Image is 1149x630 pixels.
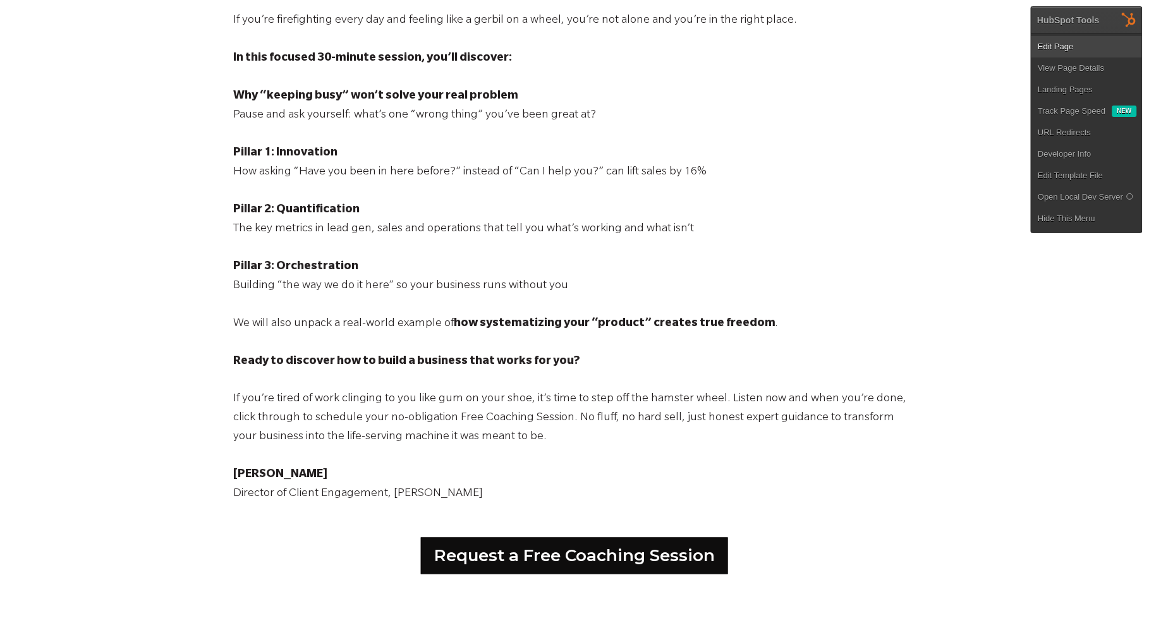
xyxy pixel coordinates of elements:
span: Pillar 3: Orchestration [233,261,358,274]
a: Landing Pages [1031,79,1142,100]
span: Pillar 1: Innovation [233,147,337,160]
div: Domain Overview [48,75,113,83]
div: Domain: [DOMAIN_NAME] [33,33,139,43]
span: [PERSON_NAME] [233,469,327,482]
a: Developer Info [1031,143,1142,165]
img: tab_keywords_by_traffic_grey.svg [126,73,136,83]
div: Keywords by Traffic [140,75,213,83]
a: Edit Template File [1031,165,1142,186]
span: In this focused 30-minute session, you’ll discover: [233,52,512,65]
a: View Page Details [1031,58,1142,79]
span: how systematizing your “product” creates true freedom [454,318,775,330]
span: Ready to discover how to build a business that works for you? [233,356,580,368]
div: v 4.0.25 [35,20,62,30]
div: HubSpot Tools [1037,15,1100,26]
div: New [1112,106,1137,117]
img: HubSpot Tools Menu Toggle [1116,6,1143,33]
a: URL Redirects [1031,122,1142,143]
span: Pillar 2: Quantification [233,204,360,217]
img: logo_orange.svg [20,20,30,30]
a: Request a Free Coaching Session [421,538,728,574]
img: tab_domain_overview_orange.svg [34,73,44,83]
a: Open Local Dev Server [1031,186,1142,208]
span: Why “keeping busy” won’t solve your real problem [233,90,518,103]
iframe: Chat Widget [1086,569,1149,630]
a: Edit Page [1031,36,1142,58]
a: Hide This Menu [1031,208,1142,229]
div: HubSpot Tools Edit PageView Page DetailsLanding Pages Track Page Speed New URL RedirectsDeveloper... [1031,6,1143,233]
a: Track Page Speed [1031,100,1112,122]
img: website_grey.svg [20,33,30,43]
